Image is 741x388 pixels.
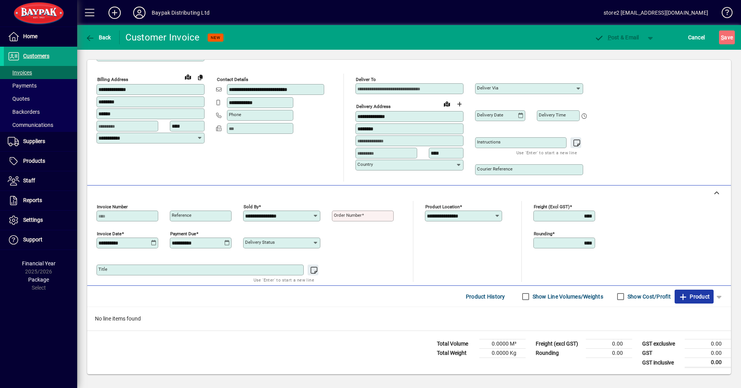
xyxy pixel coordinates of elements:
button: Product [675,290,714,304]
td: 0.0000 M³ [479,339,526,349]
mat-label: Rounding [534,231,552,236]
a: Payments [4,79,77,92]
button: Choose address [453,98,465,110]
td: 0.00 [685,349,731,358]
td: GST [638,349,685,358]
span: Customers [23,53,49,59]
a: Staff [4,171,77,191]
span: Staff [23,177,35,184]
a: View on map [441,98,453,110]
td: 0.00 [586,349,632,358]
button: Profile [127,6,152,20]
a: Quotes [4,92,77,105]
a: Communications [4,118,77,132]
td: GST exclusive [638,339,685,349]
mat-label: Sold by [244,204,259,209]
div: No line items found [87,307,731,331]
span: Payments [8,83,37,89]
mat-label: Delivery date [477,112,503,118]
a: Knowledge Base [716,2,731,27]
a: Home [4,27,77,46]
mat-label: Delivery time [539,112,566,118]
mat-label: Order number [334,213,362,218]
span: ave [721,31,733,44]
button: Product History [463,290,508,304]
span: Reports [23,197,42,203]
span: Communications [8,122,53,128]
span: ost & Email [594,34,639,40]
mat-hint: Use 'Enter' to start a new line [516,148,577,157]
td: Rounding [532,349,586,358]
span: NEW [211,35,220,40]
div: Customer Invoice [125,31,200,44]
span: Back [85,34,111,40]
td: GST inclusive [638,358,685,368]
span: Suppliers [23,138,45,144]
button: Cancel [686,30,707,44]
mat-label: Deliver via [477,85,498,91]
mat-label: Product location [425,204,460,209]
span: Invoices [8,69,32,76]
mat-label: Invoice date [97,231,122,236]
mat-label: Invoice number [97,204,128,209]
mat-label: Title [98,267,107,272]
button: Save [719,30,735,44]
a: Backorders [4,105,77,118]
span: Product [678,290,710,303]
td: Total Weight [433,349,479,358]
a: Reports [4,191,77,210]
a: Invoices [4,66,77,79]
mat-label: Payment due [170,231,196,236]
span: Package [28,277,49,283]
span: Backorders [8,109,40,115]
span: Support [23,236,42,243]
td: 0.00 [685,358,731,368]
app-page-header-button: Back [77,30,120,44]
mat-label: Instructions [477,139,501,145]
mat-label: Freight (excl GST) [534,204,570,209]
span: Quotes [8,96,30,102]
td: 0.00 [685,339,731,349]
div: Baypak Distributing Ltd [152,7,210,19]
label: Show Line Volumes/Weights [531,293,603,300]
td: Total Volume [433,339,479,349]
mat-label: Courier Reference [477,166,513,172]
td: 0.0000 Kg [479,349,526,358]
a: Settings [4,211,77,230]
td: 0.00 [586,339,632,349]
a: View on map [182,71,194,83]
a: Products [4,152,77,171]
mat-label: Reference [172,213,191,218]
span: Cancel [688,31,705,44]
mat-label: Deliver To [356,77,376,82]
span: Financial Year [22,260,56,267]
span: Home [23,33,37,39]
mat-hint: Use 'Enter' to start a new line [254,275,314,284]
mat-label: Delivery status [245,240,275,245]
button: Back [83,30,113,44]
button: Copy to Delivery address [194,71,206,83]
span: Settings [23,217,43,223]
a: Support [4,230,77,250]
span: P [608,34,611,40]
span: Product History [466,290,505,303]
mat-label: Phone [229,112,241,117]
td: Freight (excl GST) [532,339,586,349]
span: Products [23,158,45,164]
button: Add [102,6,127,20]
span: S [721,34,724,40]
div: store2 [EMAIL_ADDRESS][DOMAIN_NAME] [604,7,708,19]
a: Suppliers [4,132,77,151]
button: Post & Email [590,30,643,44]
label: Show Cost/Profit [626,293,671,300]
mat-label: Country [357,162,373,167]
